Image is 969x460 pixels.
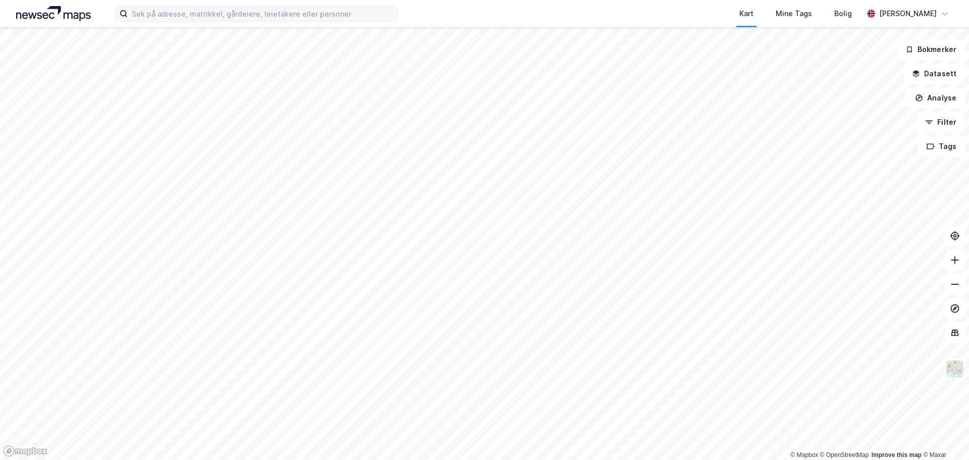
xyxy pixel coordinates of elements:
button: Bokmerker [897,39,965,60]
input: Søk på adresse, matrikkel, gårdeiere, leietakere eller personer [128,6,397,21]
img: Z [945,360,964,379]
a: Improve this map [872,451,922,458]
div: Bolig [834,8,852,20]
div: Kart [739,8,753,20]
a: OpenStreetMap [820,451,869,458]
a: Mapbox homepage [3,445,47,457]
img: logo.a4113a55bc3d86da70a041830d287a7e.svg [16,6,91,21]
iframe: Chat Widget [919,412,969,460]
div: Kontrollprogram for chat [919,412,969,460]
div: Mine Tags [776,8,812,20]
div: [PERSON_NAME] [879,8,937,20]
button: Analyse [906,88,965,108]
button: Datasett [903,64,965,84]
a: Mapbox [790,451,818,458]
button: Tags [918,136,965,157]
button: Filter [917,112,965,132]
